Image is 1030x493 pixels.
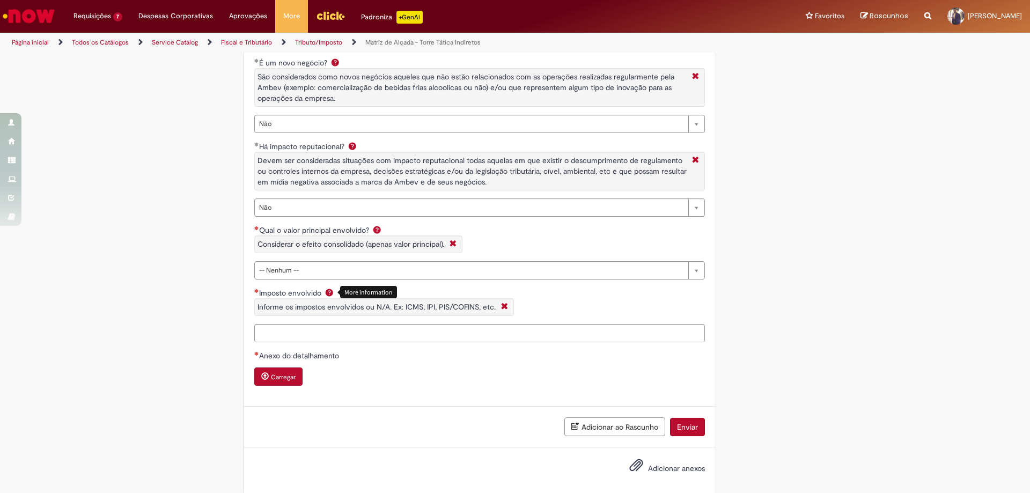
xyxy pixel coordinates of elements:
[627,455,646,480] button: Adicionar anexos
[257,239,444,249] span: Considerar o efeito consolidado (apenas valor principal).
[689,71,702,83] i: Fechar More information Por e_um_novo_negocio
[259,288,323,298] span: Imposto envolvido
[73,11,111,21] span: Requisições
[254,58,259,63] span: Obrigatório Preenchido
[259,199,683,216] span: Não
[259,58,329,68] span: É um novo negócio?
[113,12,122,21] span: 7
[295,38,342,47] a: Tributo/Imposto
[138,11,213,21] span: Despesas Corporativas
[12,38,49,47] a: Página inicial
[254,289,259,293] span: Necessários
[254,324,705,342] input: Imposto envolvido
[1,5,56,27] img: ServiceNow
[259,351,341,360] span: Anexo do detalhamento
[329,58,342,67] span: Ajuda para É um novo negócio?
[72,38,129,47] a: Todos os Catálogos
[229,11,267,21] span: Aprovações
[254,351,259,356] span: Necessários
[152,38,198,47] a: Service Catalog
[221,38,272,47] a: Fiscal e Tributário
[257,302,496,312] span: Informe os impostos envolvidos ou N/A. Ex: ICMS, IPI, PIS/COFINS, etc.
[371,225,384,234] span: Ajuda para Qual o valor principal envolvido?
[254,367,303,386] button: Carregar anexo de Anexo do detalhamento Required
[860,11,908,21] a: Rascunhos
[257,72,674,103] span: São considerados como novos negócios aqueles que não estão relacionados com as operações realizad...
[346,142,359,150] span: Ajuda para Há impacto reputacional?
[361,11,423,24] div: Padroniza
[365,38,481,47] a: Matriz de Alçada - Torre Tática Indiretos
[257,156,687,187] span: Devem ser consideradas situações com impacto reputacional todas aquelas em que existir o descumpr...
[968,11,1022,20] span: [PERSON_NAME]
[670,418,705,436] button: Enviar
[8,33,679,53] ul: Trilhas de página
[564,417,665,436] button: Adicionar ao Rascunho
[648,463,705,473] span: Adicionar anexos
[283,11,300,21] span: More
[689,155,702,166] i: Fechar More information Por ha_impacto_reputacional
[815,11,844,21] span: Favoritos
[259,225,371,235] span: Qual o valor principal envolvido?
[316,8,345,24] img: click_logo_yellow_360x200.png
[323,288,336,297] span: Ajuda para Imposto envolvido
[259,115,683,133] span: Não
[396,11,423,24] p: +GenAi
[271,373,296,381] small: Carregar
[498,301,511,313] i: Fechar More information Por imposto_envolvido
[447,239,459,250] i: Fechar More information Por qual_o_valor_principal_envolvido
[259,262,683,279] span: -- Nenhum --
[870,11,908,21] span: Rascunhos
[254,226,259,230] span: Necessários
[259,142,347,151] span: Há impacto reputacional?
[254,142,259,146] span: Obrigatório Preenchido
[340,286,397,298] div: More information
